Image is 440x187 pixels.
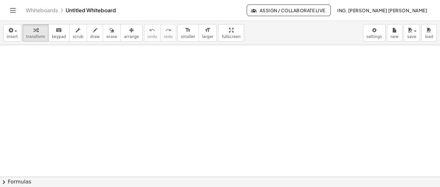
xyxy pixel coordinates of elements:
button: save [404,24,420,42]
a: Whiteboards [26,7,58,14]
button: format_sizelarger [198,24,217,42]
button: keyboardkeypad [48,24,70,42]
span: fullscreen [222,34,240,39]
span: keypad [52,34,66,39]
span: settings [367,34,382,39]
span: undo [148,34,157,39]
span: load [425,34,433,39]
span: redo [164,34,173,39]
i: format_size [185,26,191,34]
span: ING. [PERSON_NAME] [PERSON_NAME] [337,7,427,13]
span: scrub [73,34,83,39]
button: undoundo [144,24,161,42]
button: ING. [PERSON_NAME] [PERSON_NAME] [332,5,432,16]
i: undo [149,26,155,34]
span: transform [26,34,45,39]
i: redo [165,26,171,34]
span: erase [106,34,117,39]
button: scrub [69,24,87,42]
i: format_size [205,26,211,34]
span: new [390,34,398,39]
button: Assign / Collaborate Live [247,5,331,16]
span: arrange [124,34,139,39]
button: Toggle navigation [8,5,18,15]
button: format_sizesmaller [177,24,199,42]
span: save [407,34,416,39]
span: draw [90,34,100,39]
span: Assign / Collaborate Live [252,7,325,13]
button: new [387,24,402,42]
i: keyboard [56,26,62,34]
span: insert [7,34,18,39]
button: redoredo [160,24,176,42]
button: transform [23,24,49,42]
button: load [421,24,437,42]
button: erase [103,24,120,42]
button: fullscreen [218,24,244,42]
button: settings [363,24,386,42]
span: smaller [181,34,195,39]
span: larger [202,34,213,39]
button: insert [3,24,21,42]
button: arrange [120,24,143,42]
button: draw [87,24,103,42]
